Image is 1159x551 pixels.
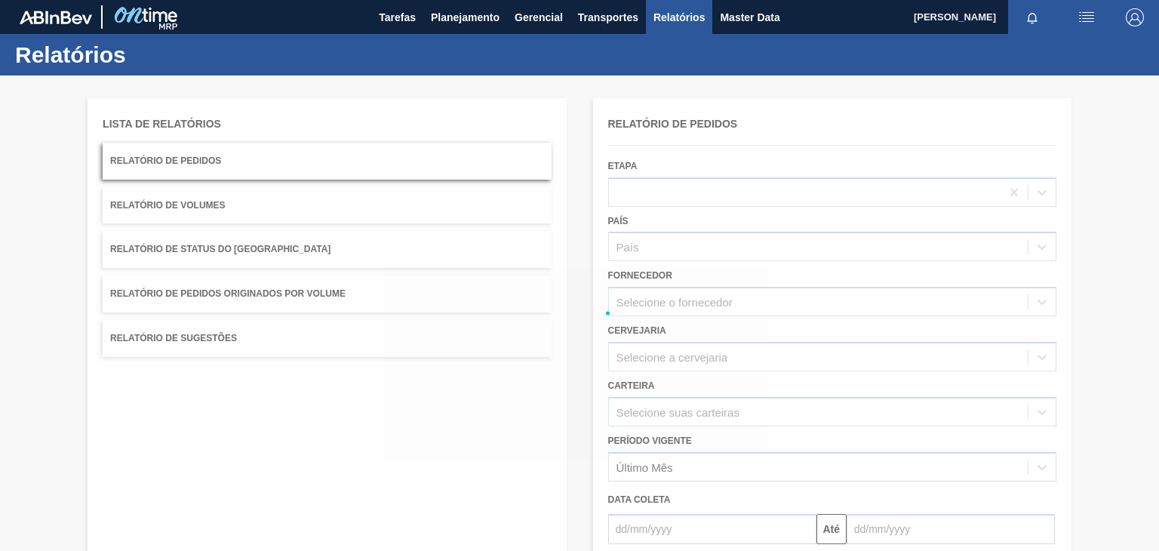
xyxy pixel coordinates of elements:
[1008,7,1056,28] button: Notificações
[1078,8,1096,26] img: userActions
[515,8,563,26] span: Gerencial
[1126,8,1144,26] img: Logout
[379,8,416,26] span: Tarefas
[653,8,705,26] span: Relatórios
[720,8,779,26] span: Master Data
[20,11,92,24] img: TNhmsLtSVTkK8tSr43FrP2fwEKptu5GPRR3wAAAABJRU5ErkJggg==
[578,8,638,26] span: Transportes
[431,8,500,26] span: Planejamento
[15,46,283,63] h1: Relatórios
